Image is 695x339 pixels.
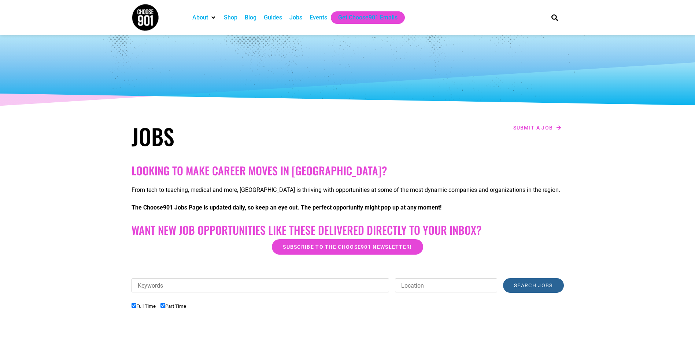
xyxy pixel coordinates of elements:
[283,244,412,249] span: Subscribe to the Choose901 newsletter!
[132,278,389,292] input: Keywords
[503,278,563,293] input: Search Jobs
[548,11,561,23] div: Search
[192,13,208,22] a: About
[224,13,237,22] a: Shop
[289,13,302,22] a: Jobs
[338,13,398,22] a: Get Choose901 Emails
[189,11,539,24] nav: Main nav
[132,303,156,309] label: Full Time
[132,186,564,194] p: From tech to teaching, medical and more, [GEOGRAPHIC_DATA] is thriving with opportunities at some...
[264,13,282,22] a: Guides
[310,13,327,22] a: Events
[160,303,165,308] input: Part Time
[395,278,497,292] input: Location
[132,164,564,177] h2: Looking to make career moves in [GEOGRAPHIC_DATA]?
[245,13,256,22] a: Blog
[160,303,186,309] label: Part Time
[132,204,441,211] strong: The Choose901 Jobs Page is updated daily, so keep an eye out. The perfect opportunity might pop u...
[132,223,564,237] h2: Want New Job Opportunities like these Delivered Directly to your Inbox?
[513,125,553,130] span: Submit a job
[511,123,564,132] a: Submit a job
[132,303,136,308] input: Full Time
[189,11,220,24] div: About
[272,239,423,255] a: Subscribe to the Choose901 newsletter!
[132,123,344,149] h1: Jobs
